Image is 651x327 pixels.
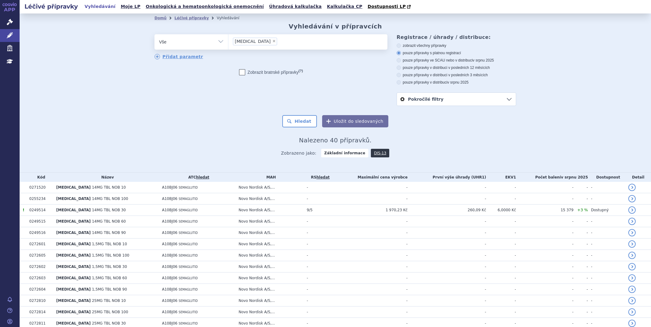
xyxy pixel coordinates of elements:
[26,173,53,182] th: Kód
[628,240,636,248] a: detail
[588,239,625,250] td: -
[486,227,516,239] td: -
[628,184,636,191] a: detail
[334,227,407,239] td: -
[573,295,588,306] td: -
[20,2,83,11] h2: Léčivé přípravky
[408,193,486,205] td: -
[588,306,625,318] td: -
[26,205,53,216] td: 0249514
[628,263,636,270] a: detail
[56,208,91,212] span: [MEDICAL_DATA]
[304,306,334,318] td: -
[588,284,625,295] td: -
[397,51,516,55] label: pouze přípravky s platnou registrací
[628,308,636,316] a: detail
[162,276,177,280] span: A10BJ06
[486,284,516,295] td: -
[162,242,177,246] span: A10BJ06
[573,239,588,250] td: -
[573,261,588,272] td: -
[56,253,91,257] span: [MEDICAL_DATA]
[367,4,406,9] span: Dostupnosti LP
[179,322,198,325] span: SEMAGLUTID
[307,208,313,212] span: 9/5
[235,284,303,295] td: Novo Nordisk A/S,...
[56,265,91,269] span: [MEDICAL_DATA]
[26,227,53,239] td: 0249516
[179,186,198,189] span: SEMAGLUTID
[628,320,636,327] a: detail
[408,295,486,306] td: -
[304,227,334,239] td: -
[299,69,303,73] abbr: (?)
[196,175,209,179] a: hledat
[334,250,407,261] td: -
[334,216,407,227] td: -
[573,193,588,205] td: -
[486,173,516,182] th: EKV1
[26,261,53,272] td: 0272602
[179,209,198,212] span: SEMAGLUTID
[235,295,303,306] td: Novo Nordisk A/S,...
[162,287,177,291] span: A10BJ06
[162,299,177,303] span: A10BJ06
[235,239,303,250] td: Novo Nordisk A/S,...
[92,219,126,224] span: 14MG TBL NOB 60
[179,254,198,257] span: SEMAGLUTID
[577,208,588,212] span: +3 %
[588,205,625,216] td: Dostupný
[235,216,303,227] td: Novo Nordisk A/S,...
[588,227,625,239] td: -
[179,231,198,235] span: SEMAGLUTID
[408,239,486,250] td: -
[334,239,407,250] td: -
[162,208,177,212] span: A10BJ06
[588,216,625,227] td: -
[235,250,303,261] td: Novo Nordisk A/S,...
[473,58,494,62] span: v srpnu 2025
[92,265,127,269] span: 1,5MG TBL NOB 30
[516,306,573,318] td: -
[235,261,303,272] td: Novo Nordisk A/S,...
[26,216,53,227] td: 0249515
[217,13,247,23] li: Vyhledávání
[92,185,126,190] span: 14MG TBL NOB 10
[516,216,573,227] td: -
[56,299,91,303] span: [MEDICAL_DATA]
[235,193,303,205] td: Novo Nordisk A/S,...
[516,250,573,261] td: -
[92,310,128,314] span: 25MG TBL NOB 100
[162,253,177,257] span: A10BJ06
[628,252,636,259] a: detail
[154,16,166,20] a: Domů
[235,39,271,43] span: [MEDICAL_DATA]
[179,299,198,303] span: SEMAGLUTID
[162,219,177,224] span: A10BJ06
[628,286,636,293] a: detail
[56,219,91,224] span: [MEDICAL_DATA]
[304,261,334,272] td: -
[408,227,486,239] td: -
[26,306,53,318] td: 0272814
[486,250,516,261] td: -
[92,242,127,246] span: 1,5MG TBL NOB 10
[162,197,177,201] span: A10BJ06
[397,43,516,48] label: zobrazit všechny přípravky
[408,216,486,227] td: -
[397,80,516,85] label: pouze přípravky v distribuci
[334,193,407,205] td: -
[588,173,625,182] th: Dostupnost
[588,250,625,261] td: -
[486,239,516,250] td: -
[239,69,303,75] label: Zobrazit bratrské přípravky
[92,253,129,257] span: 1,5MG TBL NOB 100
[516,182,573,193] td: -
[92,299,126,303] span: 25MG TBL NOB 10
[573,227,588,239] td: -
[516,261,573,272] td: -
[272,39,276,43] span: ×
[162,231,177,235] span: A10BJ06
[92,287,127,291] span: 1,5MG TBL NOB 90
[281,149,317,157] span: Zobrazeno jako:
